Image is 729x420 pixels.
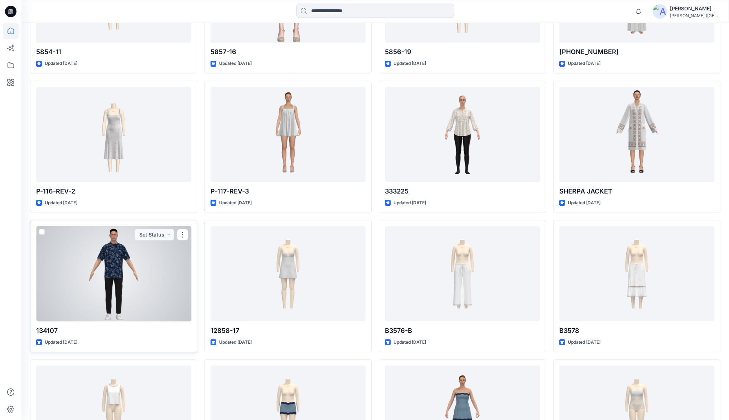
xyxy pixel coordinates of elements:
p: Updated [DATE] [45,60,77,67]
p: Updated [DATE] [219,199,252,207]
p: B3576-B [385,326,540,336]
a: 333225 [385,87,540,182]
p: B3578 [559,326,714,336]
p: Updated [DATE] [568,339,600,346]
p: Updated [DATE] [394,339,426,346]
a: P-116-REV-2 [36,87,191,182]
p: Updated [DATE] [394,60,426,67]
a: P-117-REV-3 [211,87,366,182]
a: 134107 [36,226,191,321]
p: Updated [DATE] [394,199,426,207]
p: 5856-19 [385,47,540,57]
p: Updated [DATE] [45,199,77,207]
p: Updated [DATE] [568,60,600,67]
p: Updated [DATE] [568,199,600,207]
p: P-117-REV-3 [211,186,366,196]
div: [PERSON_NAME] [670,4,720,13]
a: B3578 [559,226,714,321]
a: SHERPA JACKET [559,87,714,182]
a: B3576-B [385,226,540,321]
p: P-116-REV-2 [36,186,191,196]
p: 134107 [36,326,191,336]
p: 5854-11 [36,47,191,57]
p: Updated [DATE] [45,339,77,346]
p: 5857-16 [211,47,366,57]
div: [PERSON_NAME] ([GEOGRAPHIC_DATA]) Exp... [670,13,720,18]
a: 12858-17 [211,226,366,321]
p: [PHONE_NUMBER] [559,47,714,57]
p: Updated [DATE] [219,339,252,346]
p: Updated [DATE] [219,60,252,67]
p: 333225 [385,186,540,196]
p: SHERPA JACKET [559,186,714,196]
img: avatar [653,4,667,19]
p: 12858-17 [211,326,366,336]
